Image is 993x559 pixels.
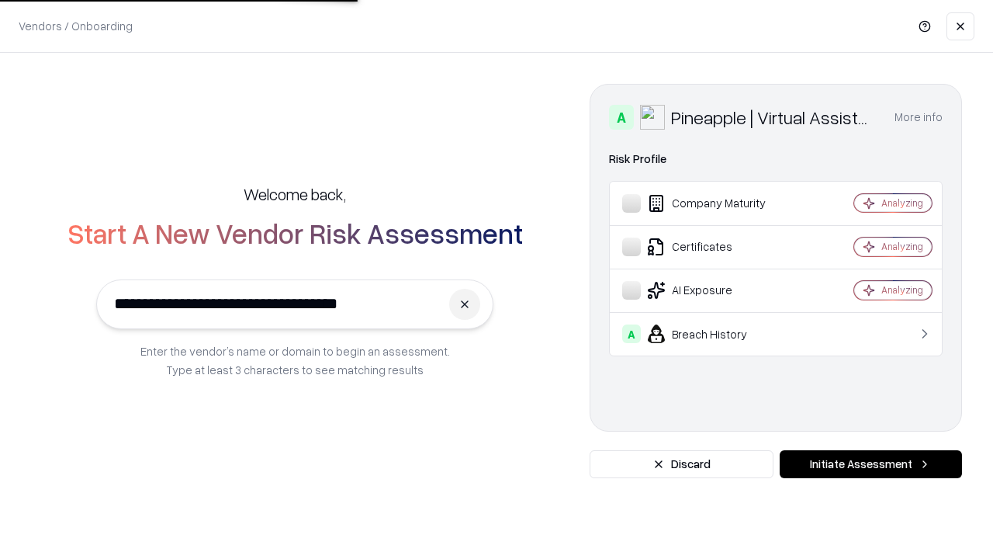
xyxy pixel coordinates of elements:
[881,240,923,253] div: Analyzing
[881,283,923,297] div: Analyzing
[622,238,808,256] div: Certificates
[894,103,943,131] button: More info
[622,325,641,343] div: A
[622,325,808,343] div: Breach History
[609,105,634,130] div: A
[609,150,943,168] div: Risk Profile
[671,105,876,130] div: Pineapple | Virtual Assistant Agency
[622,281,808,300] div: AI Exposure
[19,18,133,34] p: Vendors / Onboarding
[590,450,773,478] button: Discard
[622,194,808,213] div: Company Maturity
[244,183,346,205] h5: Welcome back,
[640,105,665,130] img: Pineapple | Virtual Assistant Agency
[780,450,962,478] button: Initiate Assessment
[140,342,450,379] p: Enter the vendor’s name or domain to begin an assessment. Type at least 3 characters to see match...
[67,217,523,248] h2: Start A New Vendor Risk Assessment
[881,196,923,210] div: Analyzing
